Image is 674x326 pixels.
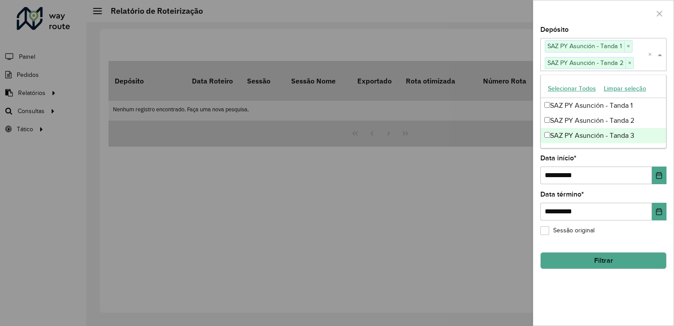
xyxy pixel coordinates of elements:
[625,58,633,68] span: ×
[541,128,666,143] div: SAZ PY Asunción - Tanda 3
[540,24,569,35] label: Depósito
[540,252,667,269] button: Filtrar
[540,75,667,148] ng-dropdown-panel: Options list
[540,153,577,163] label: Data início
[652,167,667,184] button: Choose Date
[652,203,667,220] button: Choose Date
[544,82,600,95] button: Selecionar Todos
[648,49,655,60] span: Clear all
[541,98,666,113] div: SAZ PY Asunción - Tanda 1
[540,189,584,200] label: Data término
[545,41,624,51] span: SAZ PY Asunción - Tanda 1
[540,226,595,235] label: Sessão original
[545,57,625,68] span: SAZ PY Asunción - Tanda 2
[624,41,632,52] span: ×
[541,113,666,128] div: SAZ PY Asunción - Tanda 2
[600,82,650,95] button: Limpar seleção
